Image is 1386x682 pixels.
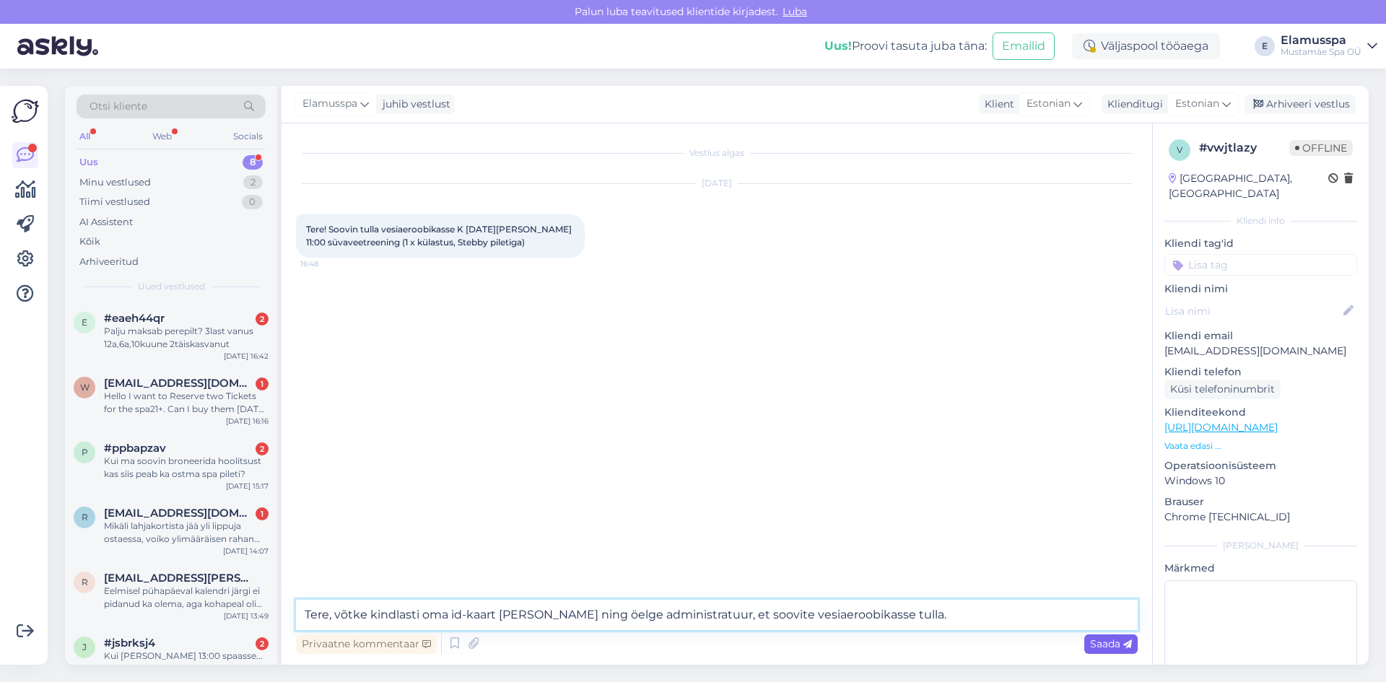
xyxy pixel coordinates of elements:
div: Web [149,127,175,146]
span: Tere! Soovin tulla vesiaeroobikasse K [DATE][PERSON_NAME] 11:00 süvaveetreening (1 x külastus, St... [306,224,574,248]
p: Windows 10 [1164,473,1357,489]
span: v [1177,144,1182,155]
div: [DATE] 16:42 [224,351,269,362]
p: Märkmed [1164,561,1357,576]
div: 2 [256,442,269,455]
div: Kui [PERSON_NAME] 13:00 spaasse... kas siis kehtib soodushind kui seal [PERSON_NAME] 15:00? [104,650,269,676]
span: ronihudd@outlook.com [104,507,254,520]
div: [GEOGRAPHIC_DATA], [GEOGRAPHIC_DATA] [1169,171,1328,201]
div: 2 [256,312,269,325]
div: E [1255,36,1275,56]
div: Vestlus algas [296,147,1138,159]
span: Saada [1090,637,1132,650]
p: Chrome [TECHNICAL_ID] [1164,510,1357,525]
p: Vaata edasi ... [1164,440,1357,453]
p: Klienditeekond [1164,405,1357,420]
div: 0 [242,195,263,209]
div: Privaatne kommentaar [296,634,437,654]
span: Estonian [1175,96,1219,112]
div: juhib vestlust [377,97,450,112]
span: Estonian [1027,96,1071,112]
div: All [77,127,93,146]
textarea: Tere, võtke kindlasti oma id-kaart [PERSON_NAME] ning öelge administratuur, et soovite vesiaeroob... [296,600,1138,630]
input: Lisa nimi [1165,303,1341,319]
a: [URL][DOMAIN_NAME] [1164,421,1278,434]
div: Küsi telefoninumbrit [1164,380,1281,399]
div: Kliendi info [1164,214,1357,227]
span: w [80,382,90,393]
div: 2 [256,637,269,650]
div: 2 [243,175,263,190]
span: Elamusspa [302,96,357,112]
span: Offline [1289,140,1353,156]
img: Askly Logo [12,97,39,125]
p: Kliendi nimi [1164,281,1357,297]
p: [EMAIL_ADDRESS][DOMAIN_NAME] [1164,344,1357,359]
span: r [82,577,88,587]
div: [DATE] 15:17 [226,481,269,491]
div: Hello I want to Reserve two Tickets for the spa21+. Can I buy them [DATE] for another day or do I... [104,390,269,416]
p: Kliendi telefon [1164,364,1357,380]
div: [DATE] 16:16 [226,416,269,427]
div: [DATE] 14:07 [223,546,269,556]
div: [DATE] 13:49 [224,611,269,621]
div: # vwjtlazy [1199,139,1289,157]
span: 16:48 [300,258,354,269]
div: 1 [256,377,269,390]
a: ElamusspaMustamäe Spa OÜ [1281,35,1377,58]
b: Uus! [824,39,852,53]
div: Socials [230,127,266,146]
span: p [82,447,88,458]
div: Kõik [79,235,100,249]
div: Väljaspool tööaega [1072,33,1220,59]
div: [DATE] [296,177,1138,190]
div: Mikäli lahjakortista jää yli lippuja ostaessa, voiko ylimääräisen rahan käyttää spa barissa? [104,520,269,546]
span: Otsi kliente [90,99,147,114]
input: Lisa tag [1164,254,1357,276]
span: reili.roos.001@mail.ee [104,572,254,585]
div: Elamusspa [1281,35,1361,46]
button: Emailid [993,32,1055,60]
div: Proovi tasuta juba täna: [824,38,987,55]
span: #jsbrksj4 [104,637,155,650]
div: Arhiveeritud [79,255,139,269]
div: Klient [979,97,1014,112]
p: Brauser [1164,494,1357,510]
div: 8 [243,155,263,170]
p: Operatsioonisüsteem [1164,458,1357,473]
div: Tiimi vestlused [79,195,150,209]
div: AI Assistent [79,215,133,229]
span: e [82,317,87,328]
span: #ppbapzav [104,442,166,455]
div: [PERSON_NAME] [1164,539,1357,552]
span: Luba [778,5,811,18]
span: #eaeh44qr [104,312,165,325]
p: Kliendi tag'id [1164,236,1357,251]
div: Mustamäe Spa OÜ [1281,46,1361,58]
div: 1 [256,507,269,520]
div: Minu vestlused [79,175,151,190]
div: Arhiveeri vestlus [1245,95,1356,114]
span: r [82,512,88,523]
p: Kliendi email [1164,328,1357,344]
div: Eelmisel pühapäeval kalendri järgi ei pidanud ka olema, aga kohapeal oli olukord teine ning ujula... [104,585,269,611]
span: Uued vestlused [138,280,205,293]
div: Kui ma soovin broneerida hoolitsust kas siis peab ka ostma spa pileti? [104,455,269,481]
div: Uus [79,155,98,170]
div: Klienditugi [1102,97,1163,112]
span: j [82,642,87,652]
div: Palju maksab perepilt? 3last vanus 12a,6a,10kuune 2täiskasvanut [104,325,269,351]
span: wagnersarah126@gmail.com [104,377,254,390]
